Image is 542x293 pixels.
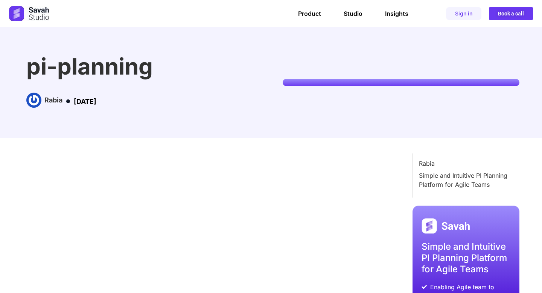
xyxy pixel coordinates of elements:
a: Book a call [489,7,533,20]
a: Insights [385,10,408,17]
a: Sign in [446,7,481,20]
a: Simple and Intuitive PI Planning Platform for Agile Teams [419,171,513,189]
a: Studio [344,10,362,17]
img: Picture of Rabia [26,93,41,108]
h1: pi-planning [26,55,255,78]
span: Book a call [498,11,524,16]
a: Rabia [419,159,435,168]
h4: Rabia [44,96,62,104]
time: [DATE] [74,98,96,105]
nav: Menu [298,10,408,17]
span: Sign in [455,11,472,16]
a: Product [298,10,321,17]
h3: Simple and Intuitive PI Planning Platform for Agile Teams [422,241,510,275]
